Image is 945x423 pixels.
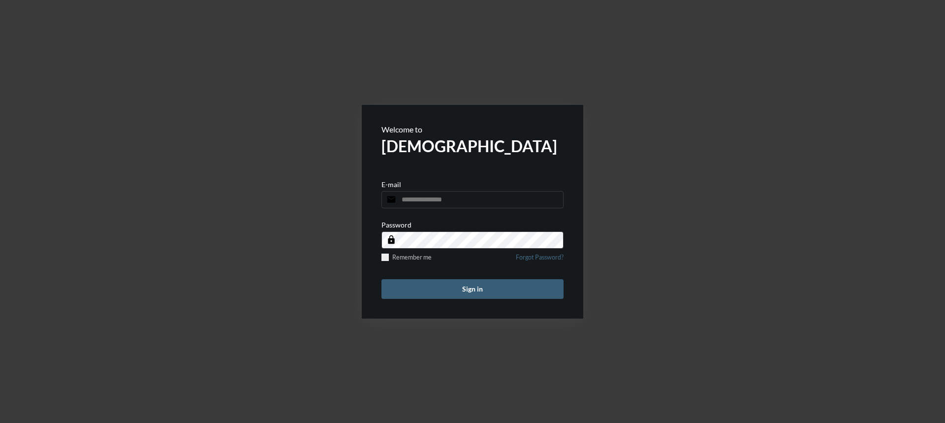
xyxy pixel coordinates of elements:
[381,279,564,299] button: Sign in
[381,221,411,229] p: Password
[381,125,564,134] p: Welcome to
[516,254,564,267] a: Forgot Password?
[381,180,401,189] p: E-mail
[381,136,564,156] h2: [DEMOGRAPHIC_DATA]
[381,254,432,261] label: Remember me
